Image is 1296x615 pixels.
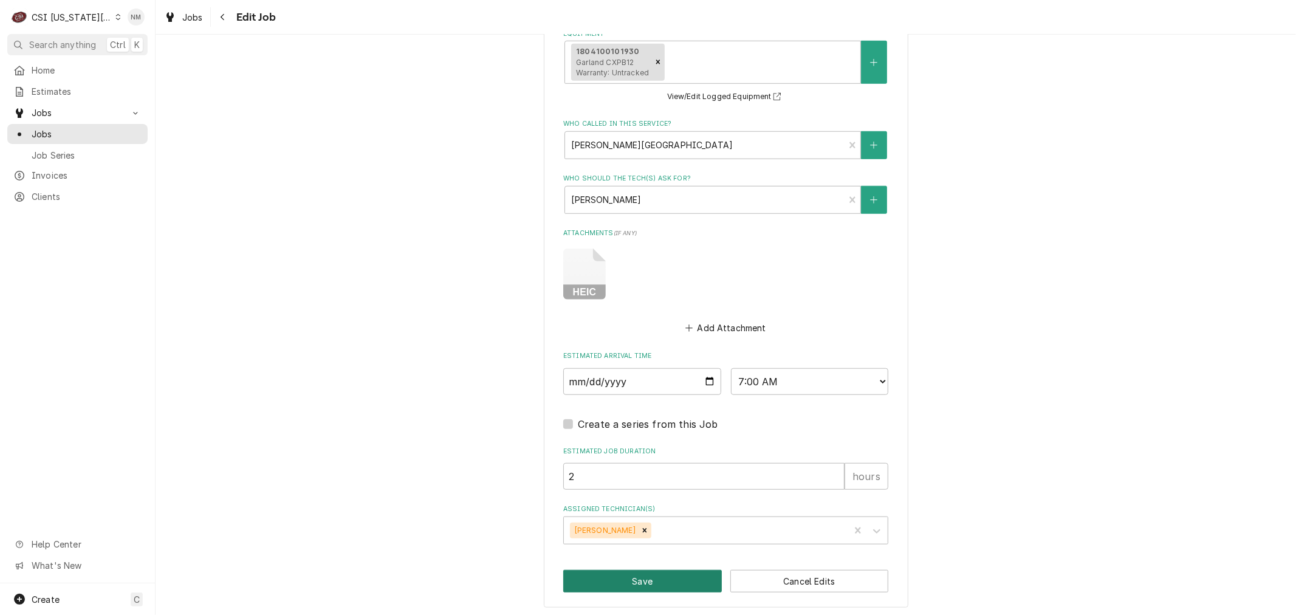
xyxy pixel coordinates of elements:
[134,593,140,606] span: C
[32,190,142,203] span: Clients
[845,463,888,490] div: hours
[563,174,888,184] label: Who should the tech(s) ask for?
[32,11,112,24] div: CSI [US_STATE][GEOGRAPHIC_DATA]
[7,60,148,80] a: Home
[32,538,140,551] span: Help Center
[11,9,28,26] div: CSI Kansas City's Avatar
[651,44,665,81] div: Remove [object Object]
[563,504,888,514] label: Assigned Technician(s)
[563,119,888,129] label: Who called in this service?
[159,7,208,27] a: Jobs
[134,38,140,51] span: K
[7,34,148,55] button: Search anythingCtrlK
[7,165,148,185] a: Invoices
[563,29,888,105] div: Equipment
[563,570,722,593] button: Save
[576,47,639,56] strong: 1804100101930
[563,447,888,490] div: Estimated Job Duration
[32,85,142,98] span: Estimates
[870,141,877,149] svg: Create New Contact
[570,523,638,538] div: [PERSON_NAME]
[563,228,888,337] div: Attachments
[731,368,889,395] select: Time Select
[870,58,877,67] svg: Create New Equipment
[563,351,888,394] div: Estimated Arrival Time
[32,64,142,77] span: Home
[563,447,888,456] label: Estimated Job Duration
[213,7,233,27] button: Navigate back
[7,81,148,101] a: Estimates
[32,594,60,605] span: Create
[233,9,276,26] span: Edit Job
[182,11,203,24] span: Jobs
[870,196,877,204] svg: Create New Contact
[563,368,721,395] input: Date
[563,570,888,593] div: Button Group Row
[730,570,889,593] button: Cancel Edits
[563,249,606,300] button: HEIC
[563,351,888,361] label: Estimated Arrival Time
[32,106,123,119] span: Jobs
[7,145,148,165] a: Job Series
[576,58,649,78] span: Garland CXPB12 Warranty: Untracked
[563,174,888,213] div: Who should the tech(s) ask for?
[110,38,126,51] span: Ctrl
[7,103,148,123] a: Go to Jobs
[11,9,28,26] div: C
[563,119,888,159] div: Who called in this service?
[7,187,148,207] a: Clients
[32,169,142,182] span: Invoices
[861,41,886,84] button: Create New Equipment
[578,417,718,431] label: Create a series from this Job
[684,320,769,337] button: Add Attachment
[29,38,96,51] span: Search anything
[7,555,148,575] a: Go to What's New
[128,9,145,26] div: Nancy Manuel's Avatar
[614,230,637,236] span: ( if any )
[665,89,787,105] button: View/Edit Logged Equipment
[128,9,145,26] div: NM
[563,228,888,238] label: Attachments
[7,534,148,554] a: Go to Help Center
[861,131,886,159] button: Create New Contact
[32,149,142,162] span: Job Series
[32,559,140,572] span: What's New
[861,186,886,214] button: Create New Contact
[638,523,651,538] div: Remove Brian Breazier
[7,124,148,144] a: Jobs
[563,504,888,544] div: Assigned Technician(s)
[32,128,142,140] span: Jobs
[563,570,888,593] div: Button Group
